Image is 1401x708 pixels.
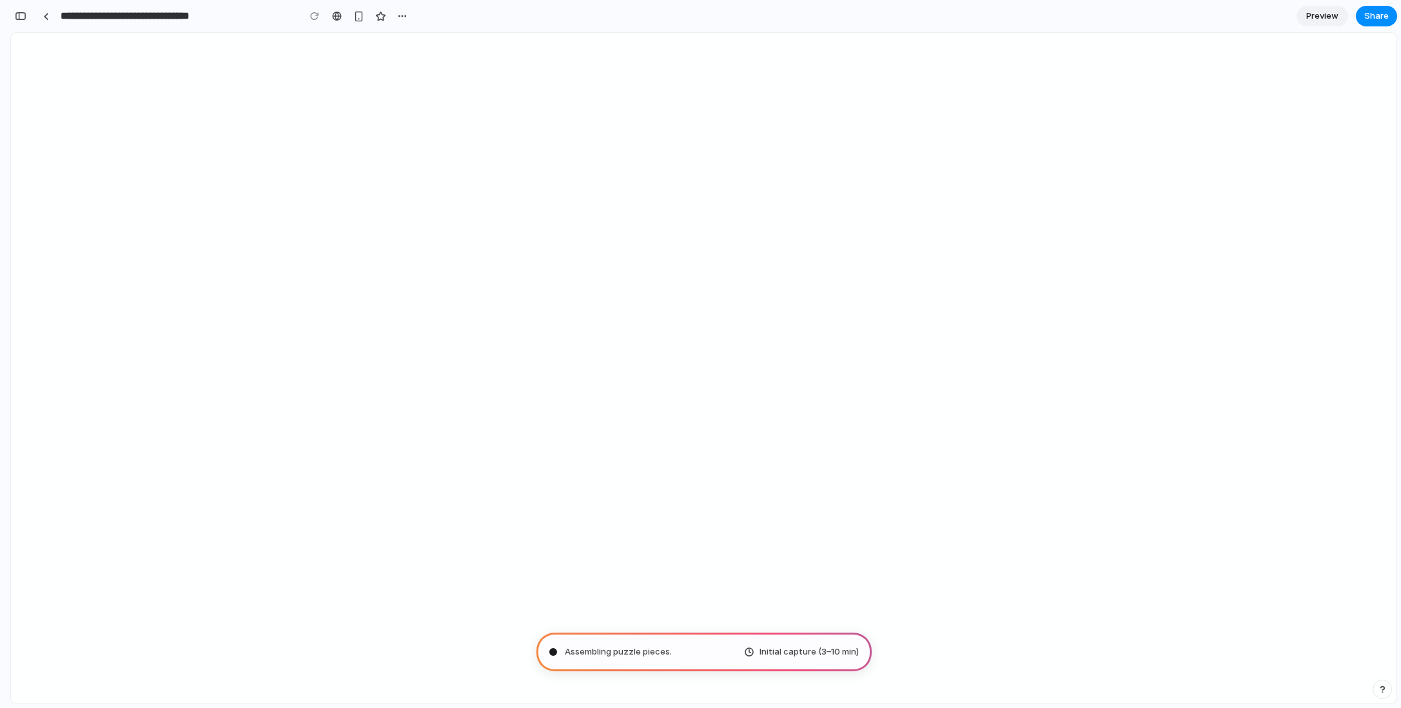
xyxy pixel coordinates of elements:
a: Preview [1297,6,1348,26]
button: Share [1356,6,1397,26]
span: Share [1364,10,1389,23]
span: Assembling puzzle pieces . [565,646,672,658]
span: Preview [1306,10,1338,23]
span: Initial capture (3–10 min) [759,646,859,658]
